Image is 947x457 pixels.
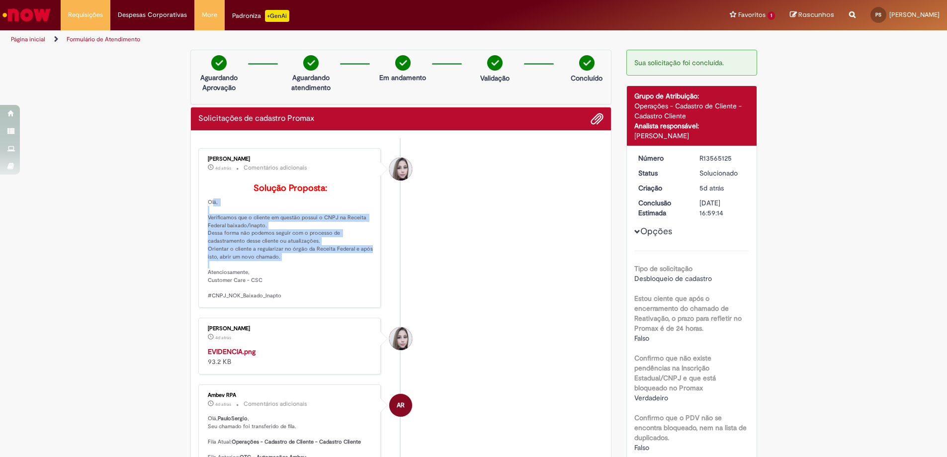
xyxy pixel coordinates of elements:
div: Ambev RPA [208,392,373,398]
span: Falso [634,443,649,452]
p: Validação [480,73,510,83]
span: [PERSON_NAME] [889,10,940,19]
time: 25/09/2025 13:11:27 [215,401,231,407]
span: Verdadeiro [634,393,668,402]
dt: Criação [631,183,692,193]
span: 4d atrás [215,335,231,341]
span: 5d atrás [699,183,724,192]
div: Daniele Aparecida Queiroz [389,327,412,350]
span: More [202,10,217,20]
p: Olá, Verificamos que o cliente em questão possui o CNPJ na Receita Federal baixado/inapto. Dessa ... [208,183,373,300]
a: Formulário de Atendimento [67,35,140,43]
p: Aguardando atendimento [287,73,335,92]
div: Solucionado [699,168,746,178]
b: Solução Proposta: [254,183,327,194]
div: R13565125 [699,153,746,163]
div: Analista responsável: [634,121,749,131]
span: Requisições [68,10,103,20]
div: 25/09/2025 08:31:34 [699,183,746,193]
p: Concluído [571,73,603,83]
div: Operações - Cadastro de Cliente - Cadastro Cliente [634,101,749,121]
a: EVIDENCIA.png [208,347,256,356]
span: PS [875,11,881,18]
div: [DATE] 16:59:14 [699,198,746,218]
span: 4d atrás [215,165,231,171]
a: Página inicial [11,35,45,43]
p: Aguardando Aprovação [195,73,243,92]
img: check-circle-green.png [487,55,503,71]
div: Ambev RPA [389,394,412,417]
time: 25/09/2025 08:31:34 [699,183,724,192]
img: ServiceNow [1,5,52,25]
time: 25/09/2025 14:17:17 [215,335,231,341]
span: Despesas Corporativas [118,10,187,20]
b: PauloSergio [218,415,248,422]
span: Favoritos [738,10,766,20]
img: check-circle-green.png [303,55,319,71]
div: [PERSON_NAME] [208,326,373,332]
div: [PERSON_NAME] [634,131,749,141]
time: 25/09/2025 14:17:21 [215,165,231,171]
div: Padroniza [232,10,289,22]
ul: Trilhas de página [7,30,624,49]
h2: Solicitações de cadastro Promax Histórico de tíquete [198,114,314,123]
div: Grupo de Atribuição: [634,91,749,101]
p: +GenAi [265,10,289,22]
b: Confirmo que o PDV não se encontra bloqueado, nem na lista de duplicados. [634,413,747,442]
dt: Status [631,168,692,178]
span: 1 [768,11,775,20]
small: Comentários adicionais [244,164,307,172]
button: Adicionar anexos [591,112,603,125]
dt: Conclusão Estimada [631,198,692,218]
b: Estou ciente que após o encerramento do chamado de Reativação, o prazo para refletir no Promax é ... [634,294,742,333]
div: [PERSON_NAME] [208,156,373,162]
span: Rascunhos [798,10,834,19]
dt: Número [631,153,692,163]
span: Falso [634,334,649,343]
span: Desbloqueio de cadastro [634,274,712,283]
b: Confirmo que não existe pendências na Inscrição Estadual/CNPJ e que está bloqueado no Promax [634,354,716,392]
b: Tipo de solicitação [634,264,692,273]
img: check-circle-green.png [395,55,411,71]
div: 93.2 KB [208,347,373,366]
span: 4d atrás [215,401,231,407]
p: Em andamento [379,73,426,83]
b: Operações - Cadastro de Cliente - Cadastro Cliente [232,438,361,446]
small: Comentários adicionais [244,400,307,408]
a: Rascunhos [790,10,834,20]
span: AR [397,393,405,417]
div: Daniele Aparecida Queiroz [389,158,412,181]
div: Sua solicitação foi concluída. [626,50,757,76]
img: check-circle-green.png [211,55,227,71]
img: check-circle-green.png [579,55,595,71]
